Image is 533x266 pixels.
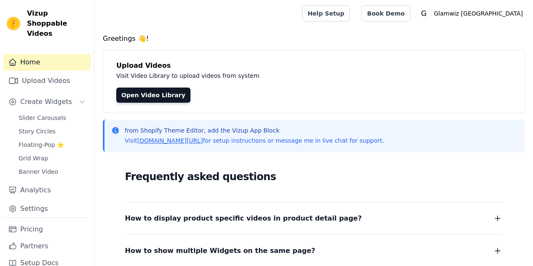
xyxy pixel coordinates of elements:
[103,34,525,44] h4: Greetings 👋!
[7,17,20,30] img: Vizup
[19,141,64,149] span: Floating-Pop ⭐
[302,5,350,21] a: Help Setup
[19,168,58,176] span: Banner Video
[13,166,91,178] a: Banner Video
[431,6,526,21] p: Glamwiz [GEOGRAPHIC_DATA]
[417,6,526,21] button: G Glamwiz [GEOGRAPHIC_DATA]
[362,5,410,21] a: Book Demo
[3,72,91,89] a: Upload Videos
[3,200,91,217] a: Settings
[125,245,503,257] button: How to show multiple Widgets on the same page?
[3,54,91,71] a: Home
[116,71,494,81] p: Visit Video Library to upload videos from system
[3,238,91,255] a: Partners
[19,154,48,162] span: Grid Wrap
[125,136,384,145] p: Visit for setup instructions or message me in live chat for support.
[13,152,91,164] a: Grid Wrap
[125,126,384,135] p: from Shopify Theme Editor, add the Vizup App Block
[125,213,503,224] button: How to display product specific videos in product detail page?
[27,8,87,39] span: Vizup Shoppable Videos
[13,112,91,124] a: Slider Carousels
[421,9,426,18] text: G
[125,213,362,224] span: How to display product specific videos in product detail page?
[137,137,203,144] a: [DOMAIN_NAME][URL]
[3,182,91,199] a: Analytics
[116,61,511,71] h4: Upload Videos
[125,245,316,257] span: How to show multiple Widgets on the same page?
[3,221,91,238] a: Pricing
[116,88,190,103] a: Open Video Library
[13,139,91,151] a: Floating-Pop ⭐
[13,125,91,137] a: Story Circles
[20,97,72,107] span: Create Widgets
[3,93,91,110] button: Create Widgets
[19,127,56,136] span: Story Circles
[19,114,66,122] span: Slider Carousels
[125,168,503,185] h2: Frequently asked questions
